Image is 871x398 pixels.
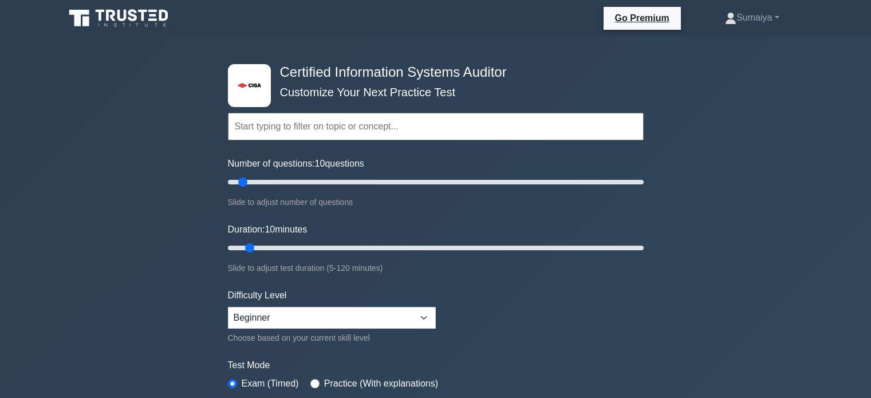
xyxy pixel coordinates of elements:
[228,358,644,372] label: Test Mode
[228,223,308,237] label: Duration: minutes
[265,224,275,234] span: 10
[228,113,644,140] input: Start typing to filter on topic or concept...
[324,377,438,391] label: Practice (With explanations)
[697,6,806,29] a: Sumaiya
[242,377,299,391] label: Exam (Timed)
[228,289,287,302] label: Difficulty Level
[228,157,364,171] label: Number of questions: questions
[608,11,676,25] a: Go Premium
[275,64,588,81] h4: Certified Information Systems Auditor
[315,159,325,168] span: 10
[228,331,436,345] div: Choose based on your current skill level
[228,195,644,209] div: Slide to adjust number of questions
[228,261,644,275] div: Slide to adjust test duration (5-120 minutes)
